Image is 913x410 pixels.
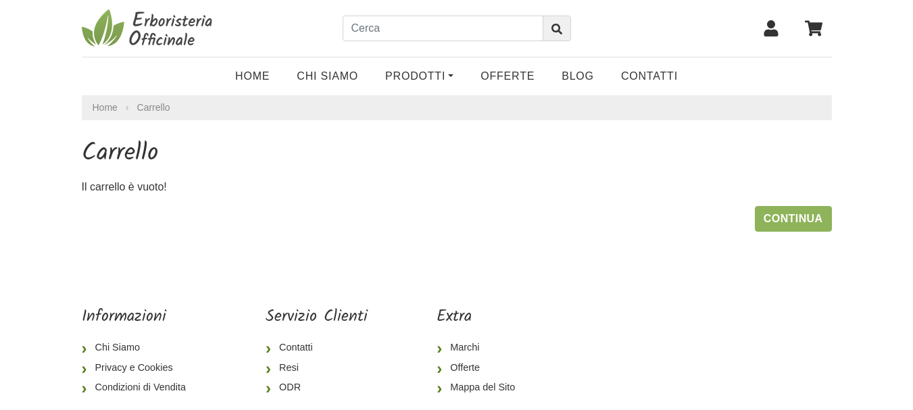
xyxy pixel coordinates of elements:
[93,101,118,115] a: Home
[608,63,691,90] a: Contatti
[595,307,831,355] iframe: fb:page Facebook Social Plugin
[82,179,832,195] p: Il carrello è vuoto!
[82,338,197,358] a: Chi Siamo
[266,378,368,398] a: ODR
[548,63,608,90] a: Blog
[437,338,526,358] a: Marchi
[266,358,368,378] a: Resi
[266,338,368,358] a: Contatti
[82,8,217,49] img: Erboristeria Officinale
[137,102,170,113] a: Carrello
[755,206,832,232] a: Continua
[222,63,283,90] a: Home
[467,63,548,90] a: OFFERTE
[82,95,832,120] nav: breadcrumb
[437,378,526,398] a: Mappa del Sito
[283,63,372,90] a: Chi Siamo
[82,358,197,378] a: Privacy e Cookies
[82,139,832,168] h1: Carrello
[82,307,197,327] h5: Informazioni
[266,307,368,327] h5: Servizio Clienti
[343,16,543,41] input: Cerca
[372,63,467,90] a: Prodotti
[437,307,526,327] h5: Extra
[437,358,526,378] a: Offerte
[82,378,197,398] a: Condizioni di Vendita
